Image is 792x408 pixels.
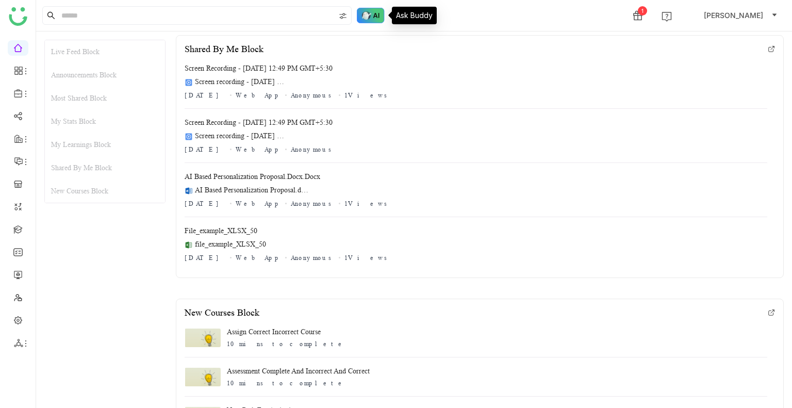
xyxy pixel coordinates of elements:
div: Anonymous [291,91,335,100]
div: Web App [236,91,281,100]
span: [PERSON_NAME] [704,10,763,21]
div: Screen recording - [DATE] 12:49 PM GMT+5:30 [185,117,333,128]
span: 1 Views [344,91,390,99]
i: account_circle [687,9,700,22]
div: AI Based Personalization Proposal.d… [195,186,308,194]
div: My Stats Block [45,110,165,133]
div: [DATE] [185,199,226,208]
div: Assign correct incorrect course [227,327,346,337]
div: Announcements Block [45,63,165,87]
img: ask-buddy-hover.svg [357,8,385,23]
div: Anonymous [291,145,335,154]
img: xlsx.svg [185,241,193,249]
div: file_example_XLSX_50 [185,225,257,236]
img: search-type.svg [339,12,347,20]
div: Live Feed Block [45,40,165,63]
div: Shared By Me Block [45,156,165,179]
div: 1 [638,6,647,15]
div: [DATE] [185,91,226,100]
img: docx.svg [185,187,193,195]
span: 1 Views [344,200,390,207]
div: AI Based Personalization Proposal.docx.docx [185,171,320,182]
span: 1 Views [344,254,390,262]
img: mp4.svg [185,133,193,141]
div: New Courses Block [45,179,165,203]
div: file_example_XLSX_50 [195,240,266,249]
div: Anonymous [291,199,335,208]
div: New Courses Block [185,307,259,318]
div: Ask Buddy [392,7,437,24]
div: Anonymous [291,253,335,263]
div: Web App [236,199,281,208]
div: Web App [236,253,281,263]
button: account_circle[PERSON_NAME] [685,7,780,24]
div: Web App [236,145,281,154]
div: Screen recording - [DATE] … [195,132,284,140]
div: 10 mins to complete [227,339,346,349]
img: logo [9,7,27,26]
div: Screen recording - [DATE] … [195,77,284,86]
div: Assessment Complete and Incorrect and Correct [227,366,370,377]
div: [DATE] [185,253,226,263]
div: Screen recording - [DATE] 12:49 PM GMT+5:30 [185,63,333,74]
div: Most Shared Block [45,87,165,110]
div: [DATE] [185,145,226,154]
div: Shared By Me Block [185,44,263,55]
div: My Learnings Block [45,133,165,156]
img: mp4.svg [185,78,193,87]
img: help.svg [662,11,672,22]
div: 10 mins to complete [227,379,370,388]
